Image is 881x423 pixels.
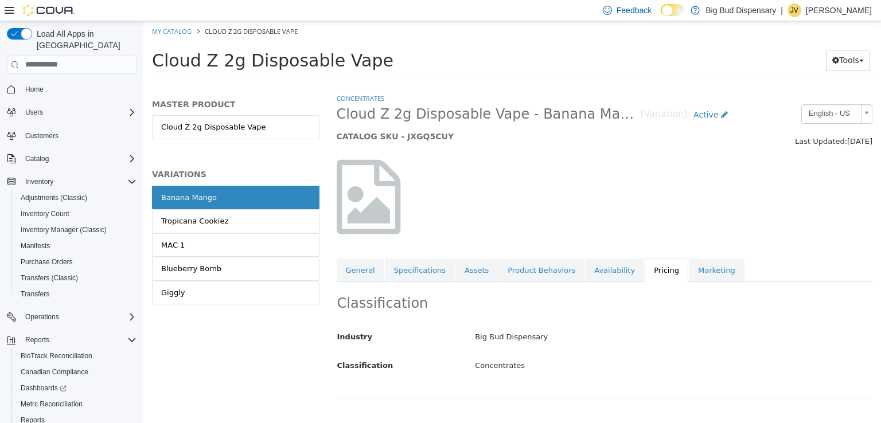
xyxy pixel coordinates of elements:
[2,332,141,348] button: Reports
[705,3,776,17] p: Big Bud Dispensary
[9,6,48,14] a: My Catalog
[16,239,137,253] span: Manifests
[32,28,137,51] span: Load All Apps in [GEOGRAPHIC_DATA]
[652,116,704,124] span: Last Updated:
[193,110,591,120] h5: CATALOG SKU - JXGQ5CUY
[11,348,141,364] button: BioTrack Reconciliation
[18,194,85,206] div: Tropicana Cookiez
[241,237,311,261] a: Specifications
[25,108,43,117] span: Users
[193,84,497,102] span: Cloud Z 2g Disposable Vape - Banana Mango
[25,131,59,140] span: Customers
[21,383,67,393] span: Dashboards
[25,85,44,94] span: Home
[788,3,801,17] div: Jonathan Vaughn
[25,312,59,322] span: Operations
[18,218,41,230] div: MAC 1
[25,154,49,163] span: Catalog
[21,175,58,189] button: Inventory
[16,207,74,221] a: Inventory Count
[442,237,501,261] a: Availability
[21,333,54,347] button: Reports
[21,82,137,96] span: Home
[194,340,250,348] span: Classification
[501,237,545,261] a: Pricing
[11,238,141,254] button: Manifests
[683,29,727,50] button: Tools
[16,271,137,285] span: Transfers (Classic)
[2,174,141,190] button: Inventory
[658,83,729,103] a: English - US
[323,335,737,355] div: Concentrates
[21,351,92,361] span: BioTrack Reconciliation
[23,5,75,16] img: Cova
[9,78,176,88] h5: MASTER PRODUCT
[21,367,88,377] span: Canadian Compliance
[21,128,137,143] span: Customers
[16,255,137,269] span: Purchase Orders
[550,89,575,98] span: Active
[193,73,241,81] a: Concentrates
[21,257,73,267] span: Purchase Orders
[18,266,42,277] div: Giggly
[21,193,87,202] span: Adjustments (Classic)
[661,16,661,17] span: Dark Mode
[497,89,544,98] small: [Variation]
[2,127,141,144] button: Customers
[661,4,685,16] input: Dark Mode
[16,397,137,411] span: Metrc Reconciliation
[21,152,137,166] span: Catalog
[21,105,48,119] button: Users
[11,396,141,412] button: Metrc Reconciliation
[21,83,48,96] a: Home
[11,254,141,270] button: Purchase Orders
[16,271,83,285] a: Transfers (Classic)
[18,171,73,182] div: Banana Mango
[9,148,176,158] h5: VARIATIONS
[16,191,92,205] a: Adjustments (Classic)
[312,237,354,261] a: Assets
[21,310,64,324] button: Operations
[658,84,714,101] span: English - US
[21,105,137,119] span: Users
[25,177,53,186] span: Inventory
[16,207,137,221] span: Inventory Count
[21,399,83,409] span: Metrc Reconciliation
[193,237,241,261] a: General
[16,287,54,301] a: Transfers
[16,365,137,379] span: Canadian Compliance
[16,191,137,205] span: Adjustments (Classic)
[194,311,229,320] span: Industry
[16,349,97,363] a: BioTrack Reconciliation
[2,151,141,167] button: Catalog
[704,116,729,124] span: [DATE]
[9,29,250,49] span: Cloud Z 2g Disposable Vape
[11,222,141,238] button: Inventory Manager (Classic)
[617,5,652,16] span: Feedback
[781,3,783,17] p: |
[25,335,49,344] span: Reports
[323,306,737,326] div: Big Bud Dispensary
[16,239,54,253] a: Manifests
[194,273,729,291] h2: Classification
[11,380,141,396] a: Dashboards
[11,206,141,222] button: Inventory Count
[21,152,53,166] button: Catalog
[355,237,441,261] a: Product Behaviors
[2,309,141,325] button: Operations
[11,364,141,380] button: Canadian Compliance
[61,6,154,14] span: Cloud Z 2g Disposable Vape
[21,175,137,189] span: Inventory
[545,237,601,261] a: Marketing
[16,255,77,269] a: Purchase Orders
[18,242,78,253] div: Blueberry Bomb
[16,381,71,395] a: Dashboards
[790,3,798,17] span: JV
[194,399,729,421] h2: General Information
[21,209,69,218] span: Inventory Count
[806,3,872,17] p: [PERSON_NAME]
[16,223,111,237] a: Inventory Manager (Classic)
[16,223,137,237] span: Inventory Manager (Classic)
[16,349,137,363] span: BioTrack Reconciliation
[21,241,50,250] span: Manifests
